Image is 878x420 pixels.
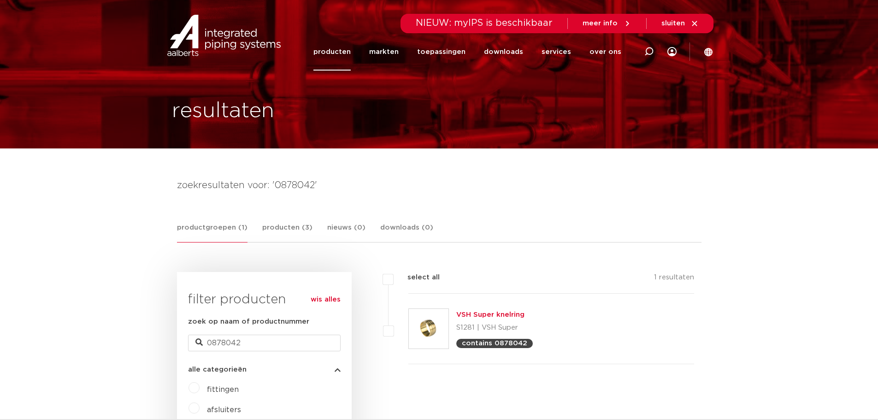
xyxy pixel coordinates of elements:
p: 1 resultaten [654,272,694,286]
img: Thumbnail for VSH Super knelring [409,309,448,349]
a: VSH Super knelring [456,311,524,318]
a: productgroepen (1) [177,222,247,243]
span: alle categorieën [188,366,247,373]
button: alle categorieën [188,366,341,373]
h4: zoekresultaten voor: '0878042' [177,178,701,193]
label: zoek op naam of productnummer [188,316,309,327]
a: fittingen [207,386,239,393]
a: sluiten [661,19,699,28]
a: services [542,33,571,71]
a: over ons [589,33,621,71]
h3: filter producten [188,290,341,309]
label: select all [394,272,440,283]
a: nieuws (0) [327,222,365,242]
span: meer info [583,20,618,27]
a: producten (3) [262,222,312,242]
a: markten [369,33,399,71]
a: toepassingen [417,33,466,71]
span: sluiten [661,20,685,27]
a: meer info [583,19,631,28]
a: downloads (0) [380,222,433,242]
nav: Menu [313,33,621,71]
h1: resultaten [172,96,274,126]
a: producten [313,33,351,71]
p: S1281 | VSH Super [456,320,533,335]
a: downloads [484,33,523,71]
span: NIEUW: myIPS is beschikbaar [416,18,553,28]
a: afsluiters [207,406,241,414]
input: zoeken [188,335,341,351]
p: contains 0878042 [462,340,527,347]
a: wis alles [311,294,341,305]
div: my IPS [667,33,677,71]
